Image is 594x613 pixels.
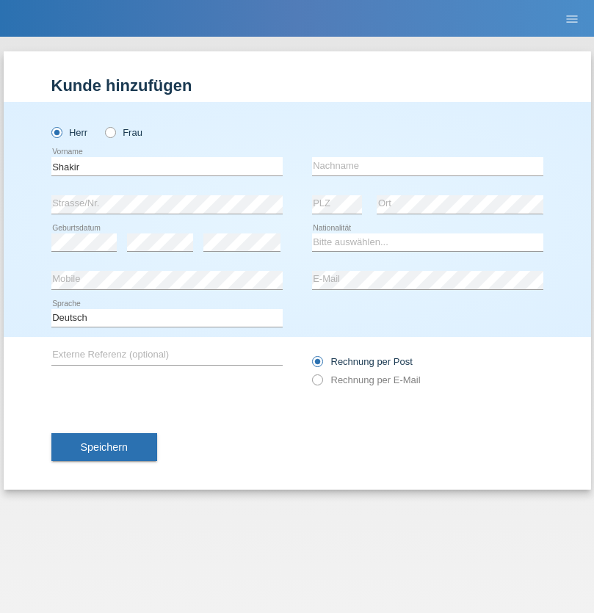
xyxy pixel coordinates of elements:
[51,76,543,95] h1: Kunde hinzufügen
[312,356,413,367] label: Rechnung per Post
[557,14,587,23] a: menu
[312,374,322,393] input: Rechnung per E-Mail
[105,127,142,138] label: Frau
[51,433,157,461] button: Speichern
[105,127,115,137] input: Frau
[312,356,322,374] input: Rechnung per Post
[51,127,88,138] label: Herr
[565,12,579,26] i: menu
[81,441,128,453] span: Speichern
[51,127,61,137] input: Herr
[312,374,421,385] label: Rechnung per E-Mail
